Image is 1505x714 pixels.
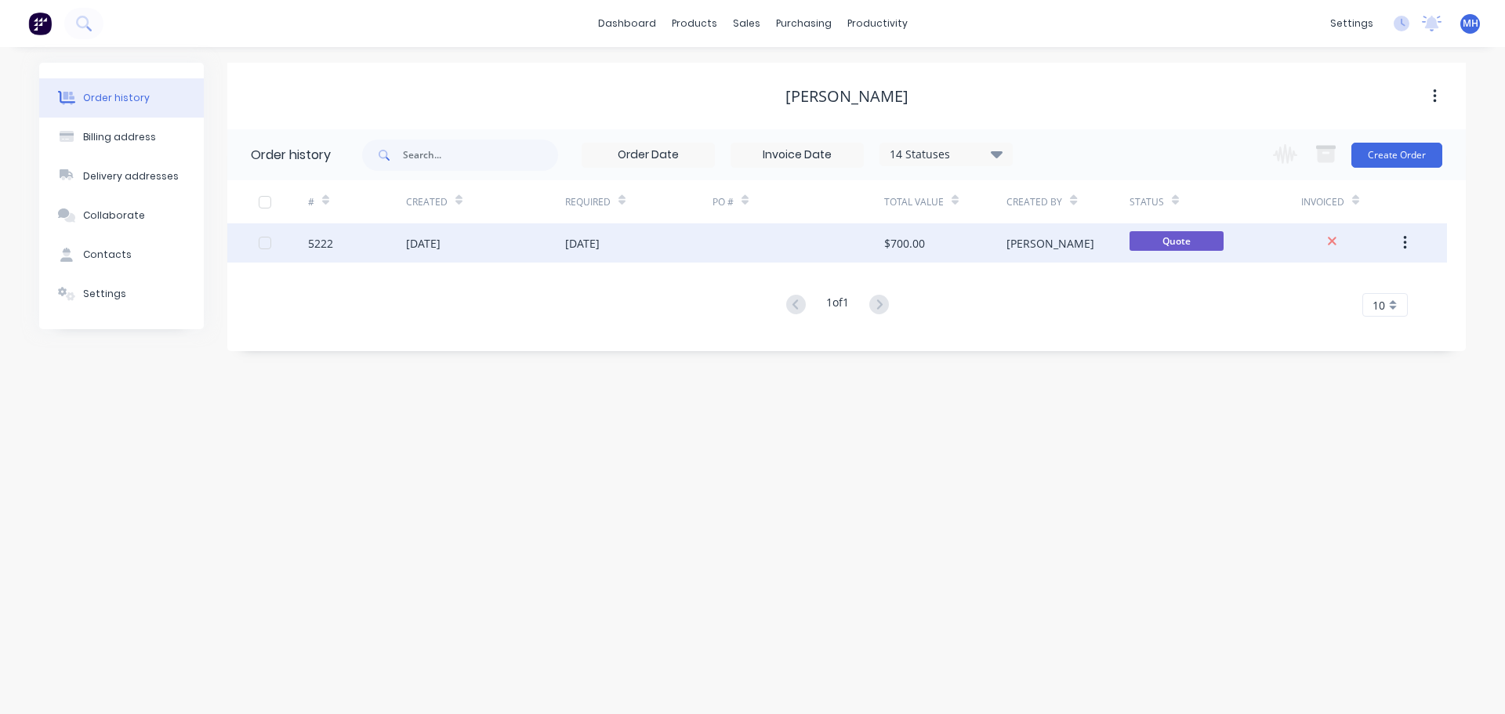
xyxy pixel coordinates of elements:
div: productivity [840,12,916,35]
div: Total Value [884,195,944,209]
button: Billing address [39,118,204,157]
div: PO # [713,195,734,209]
div: Billing address [83,130,156,144]
div: Created [406,195,448,209]
div: Invoiced [1301,180,1399,223]
span: 10 [1373,297,1385,314]
button: Settings [39,274,204,314]
div: # [308,180,406,223]
button: Collaborate [39,196,204,235]
div: Delivery addresses [83,169,179,183]
div: 14 Statuses [880,146,1012,163]
input: Search... [403,140,558,171]
input: Order Date [582,143,714,167]
div: sales [725,12,768,35]
div: Required [565,195,611,209]
div: Created By [1006,180,1129,223]
div: Created By [1006,195,1062,209]
div: Status [1130,180,1301,223]
div: products [664,12,725,35]
div: Invoiced [1301,195,1344,209]
div: Collaborate [83,208,145,223]
div: Order history [251,146,331,165]
span: MH [1463,16,1478,31]
div: Total Value [884,180,1006,223]
img: Factory [28,12,52,35]
span: Quote [1130,231,1224,251]
div: Contacts [83,248,132,262]
div: purchasing [768,12,840,35]
input: Invoice Date [731,143,863,167]
a: dashboard [590,12,664,35]
div: Created [406,180,565,223]
div: [PERSON_NAME] [1006,235,1094,252]
div: Required [565,180,713,223]
button: Create Order [1351,143,1442,168]
div: [PERSON_NAME] [785,87,908,106]
div: PO # [713,180,884,223]
div: settings [1322,12,1381,35]
div: Status [1130,195,1164,209]
div: 5222 [308,235,333,252]
button: Delivery addresses [39,157,204,196]
button: Contacts [39,235,204,274]
div: Settings [83,287,126,301]
button: Order history [39,78,204,118]
div: Order history [83,91,150,105]
div: [DATE] [406,235,441,252]
div: 1 of 1 [826,294,849,317]
div: # [308,195,314,209]
div: [DATE] [565,235,600,252]
div: $700.00 [884,235,925,252]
